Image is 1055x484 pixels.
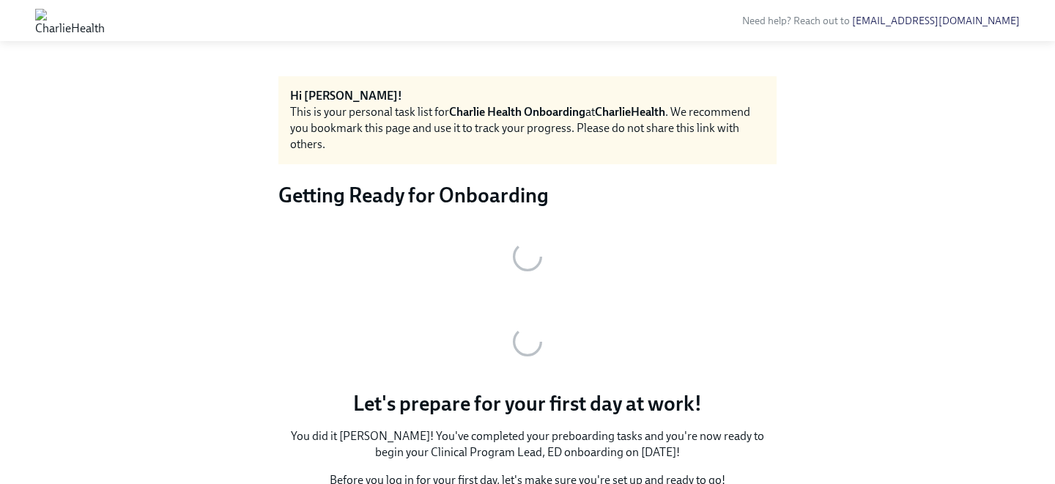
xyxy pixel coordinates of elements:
img: CharlieHealth [35,9,105,32]
strong: Hi [PERSON_NAME]! [290,89,402,103]
button: Zoom image [278,305,777,378]
p: Let's prepare for your first day at work! [278,390,777,417]
span: Need help? Reach out to [742,15,1020,27]
div: This is your personal task list for at . We recommend you bookmark this page and use it to track ... [290,104,765,153]
button: Zoom image [278,220,777,293]
strong: CharlieHealth [595,105,665,119]
p: You did it [PERSON_NAME]! You've completed your preboarding tasks and you're now ready to begin y... [278,428,777,461]
strong: Charlie Health Onboarding [449,105,585,119]
a: [EMAIL_ADDRESS][DOMAIN_NAME] [852,15,1020,27]
h3: Getting Ready for Onboarding [278,182,777,208]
